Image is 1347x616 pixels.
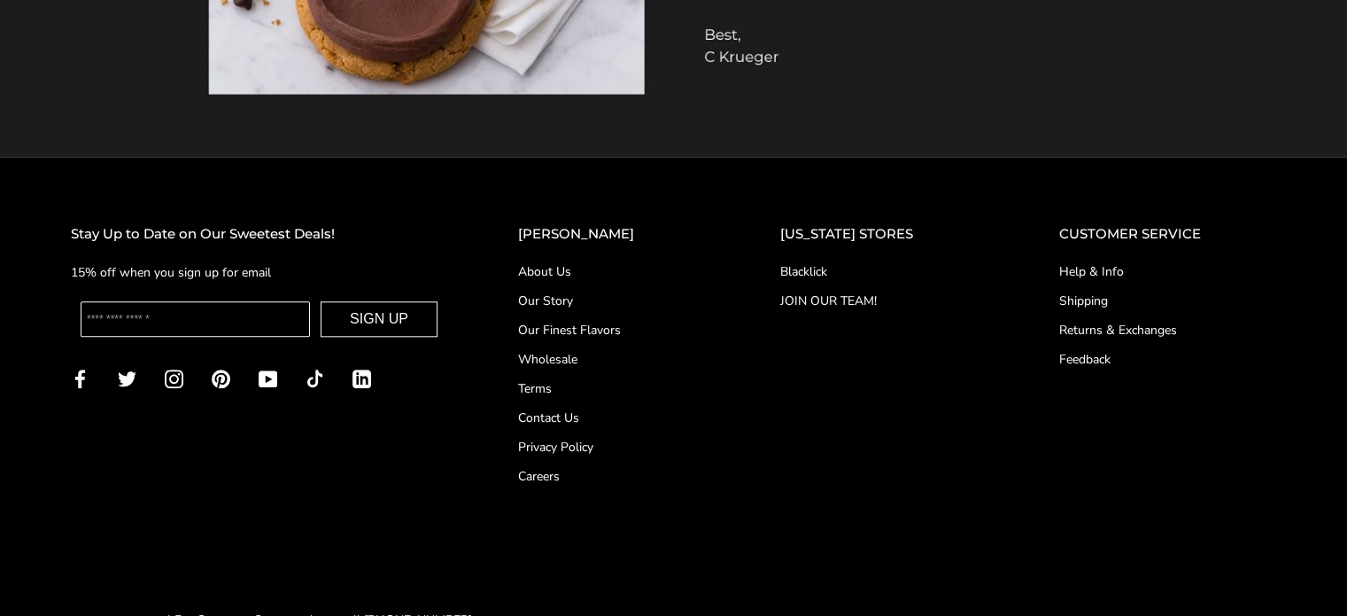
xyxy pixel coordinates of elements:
[518,350,709,369] a: Wholesale
[1059,321,1276,339] a: Returns & Exchanges
[352,368,371,388] a: LinkedIn
[518,379,709,398] a: Terms
[518,409,709,427] a: Contact Us
[518,321,709,339] a: Our Finest Flavors
[81,301,310,337] input: Enter your email
[165,368,183,388] a: Instagram
[71,262,447,283] p: 15% off when you sign up for email
[118,368,136,388] a: Twitter
[14,549,183,602] iframe: Sign Up via Text for Offers
[780,262,988,281] a: Blacklick
[321,301,437,337] button: SIGN UP
[518,292,709,310] a: Our Story
[71,368,89,388] a: Facebook
[1059,350,1276,369] a: Feedback
[1059,223,1276,246] h2: CUSTOMER SERVICE
[780,223,988,246] h2: [US_STATE] STORES
[518,438,709,456] a: Privacy Policy
[259,368,277,388] a: YouTube
[518,223,709,246] h2: [PERSON_NAME]
[1059,292,1276,310] a: Shipping
[518,467,709,486] a: Careers
[780,292,988,310] a: JOIN OUR TEAM!
[212,368,230,388] a: Pinterest
[306,368,324,388] a: TikTok
[71,223,447,246] h2: Stay Up to Date on Our Sweetest Deals!
[1059,262,1276,281] a: Help & Info
[518,262,709,281] a: About Us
